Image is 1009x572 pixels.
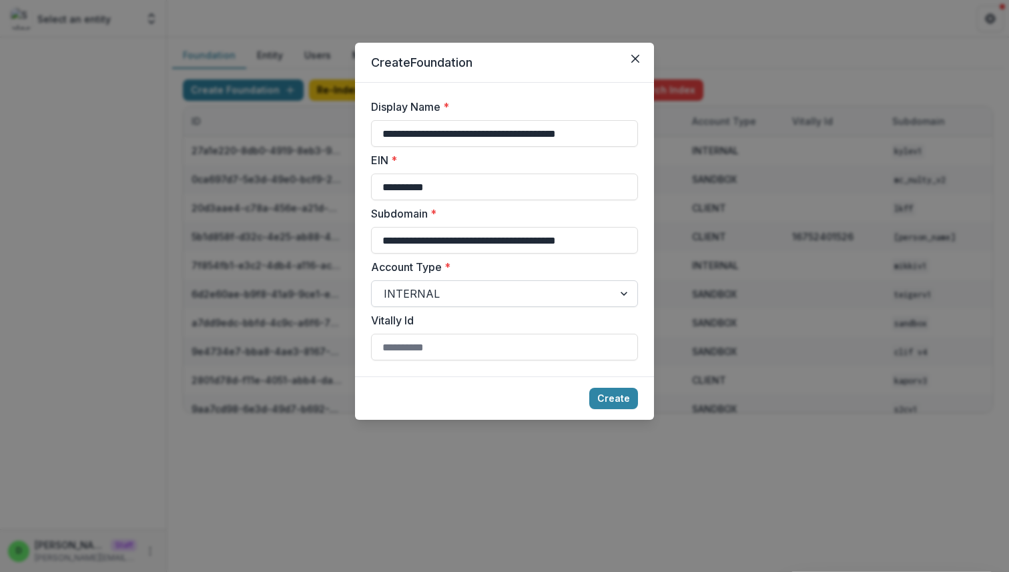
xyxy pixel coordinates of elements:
label: Account Type [371,259,630,275]
label: Vitally Id [371,312,630,328]
label: EIN [371,152,630,168]
button: Create [589,388,638,409]
header: Create Foundation [355,43,654,83]
button: Close [625,48,646,69]
label: Display Name [371,99,630,115]
label: Subdomain [371,206,630,222]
